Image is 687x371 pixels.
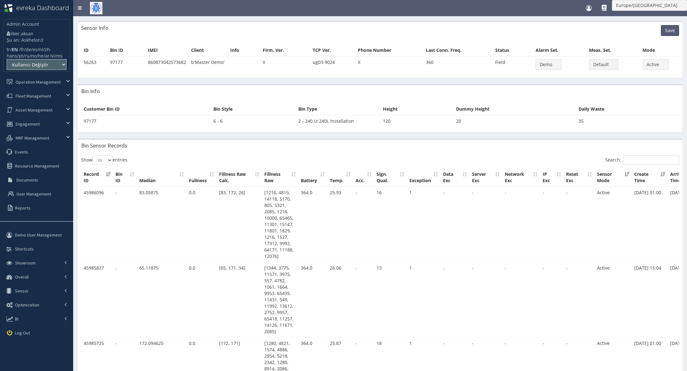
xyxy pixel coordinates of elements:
p: Admin Account [7,21,43,27]
h3: Bin Sensor Records [81,143,127,148]
th: Status [493,45,533,56]
span: Operation Management [16,79,61,85]
span: Demo User Management [15,232,62,238]
a: ms [56,53,63,59]
td: X [260,56,310,72]
td: 120 [380,115,454,127]
th: Dummy Height [454,103,576,115]
td: - [540,262,564,338]
span: Sensor [15,288,29,294]
td: [1344, 3775, 11571, 3975, 557, 4782, 1061, 1664, 9953, 65435, 11431, 549, 11992, 13612, 2752, 995... [262,262,298,338]
td: - [469,187,502,262]
td: 13 [374,262,407,338]
th: Fillness Raw Calc.: activate to sort column ascending [217,168,262,187]
a: vi [51,53,55,59]
td: 35 [576,115,679,127]
button: Active [642,59,669,70]
td: 360 [423,56,493,72]
td: b'Master Demo' [189,56,228,72]
li: / / / / / / / / / / / / / [7,46,66,59]
th: Bin ID: activate to sort column ascending [113,168,137,187]
span: Active [647,61,661,68]
th: Fillness Raw: activate to sort column ascending [262,168,298,187]
td: 56263 [81,56,108,72]
td: - [540,187,564,262]
td: 83.05875 [137,187,186,262]
th: Fullness: activate to sort column ascending [186,168,217,187]
input: Search: [623,155,679,165]
th: Reset Exc: activate to sort column ascending [564,168,594,187]
button: Demo [536,59,562,70]
th: Create Time: activate to sort column ascending [632,168,668,187]
td: 1 [407,262,441,338]
img: evreka_logo_1_HoezNYK_wy30KrO.png [4,4,13,12]
td: 25.93 [327,187,353,262]
td: [1216, 4815, 14118, 5170, 805, 5321, 2085, 1216, 10000, 65465, 11301, 15147, 11801, 1829, 1216, 1... [262,187,298,262]
th: Height [380,103,454,115]
th: Mode [640,45,679,56]
td: - [353,262,374,338]
b: EN [12,46,18,52]
td: 0.0 [186,187,217,262]
th: Temp.: activate to sort column ascending [327,168,353,187]
div: How Do I Use It? [601,5,607,10]
td: ug03-9024 [310,56,355,72]
th: TCP Ver. [310,45,355,56]
a: de [26,46,31,52]
td: 45986096 [81,187,113,262]
th: Record ID: activate to sort column ascending [81,168,113,187]
td: - [113,187,137,262]
span: Resource Management [15,163,59,169]
th: Exception: activate to sort column ascending [407,168,441,187]
a: ru [25,53,30,59]
a: ar [45,53,50,59]
td: 860873042573682 [145,56,189,72]
th: Client [189,45,228,56]
select: Showentries [93,155,113,165]
td: 97177 [81,115,211,127]
span: evreka Dashboard [16,3,69,12]
td: [65, 171, 34] [217,262,262,338]
th: Bin Style [211,103,295,115]
span: User Management [17,191,51,197]
a: User Management [2,187,73,201]
td: - [502,187,540,262]
th: Firm. Ver. [260,45,310,56]
td: 45985837 [81,262,113,338]
th: Bin ID [108,45,145,56]
a: he [38,53,44,59]
th: Acc.: activate to sort column ascending [353,168,374,187]
td: [83, 172, 26] [217,187,262,262]
td: - [564,187,594,262]
th: Phone Number [355,45,423,56]
th: Server Exc: activate to sort column ascending [469,168,502,187]
a: Reports [2,201,73,215]
td: - [113,262,137,338]
a: Documents [2,173,73,187]
span: Asset Management [16,107,52,113]
td: Active [594,262,632,338]
span: Europe/[GEOGRAPHIC_DATA] [616,2,679,9]
td: 26.06 [327,262,353,338]
td: 364.0 [298,262,327,338]
span: Fleet Management [16,93,51,99]
td: 16 [374,187,407,262]
td: 0.0 [186,262,217,338]
h3: Bin Info [81,88,100,94]
th: Alarm Set. [533,45,586,56]
th: IMEI [145,45,189,56]
th: Info [228,45,260,56]
td: 2 - 240 Lt 240L Installation [296,115,380,127]
span: Showroom [15,260,36,266]
span: Demo [540,61,553,68]
button: Default [589,59,618,70]
button: Save [661,25,679,36]
td: 65.11875 [137,262,186,338]
th: Sign. Qual.: activate to sort column ascending [374,168,407,187]
td: - [441,187,469,262]
span: Reports [15,205,31,211]
label: Show entries [81,155,128,165]
td: 6 - 6 [211,115,295,127]
a: nl [39,46,43,52]
label: Search: [605,155,679,165]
